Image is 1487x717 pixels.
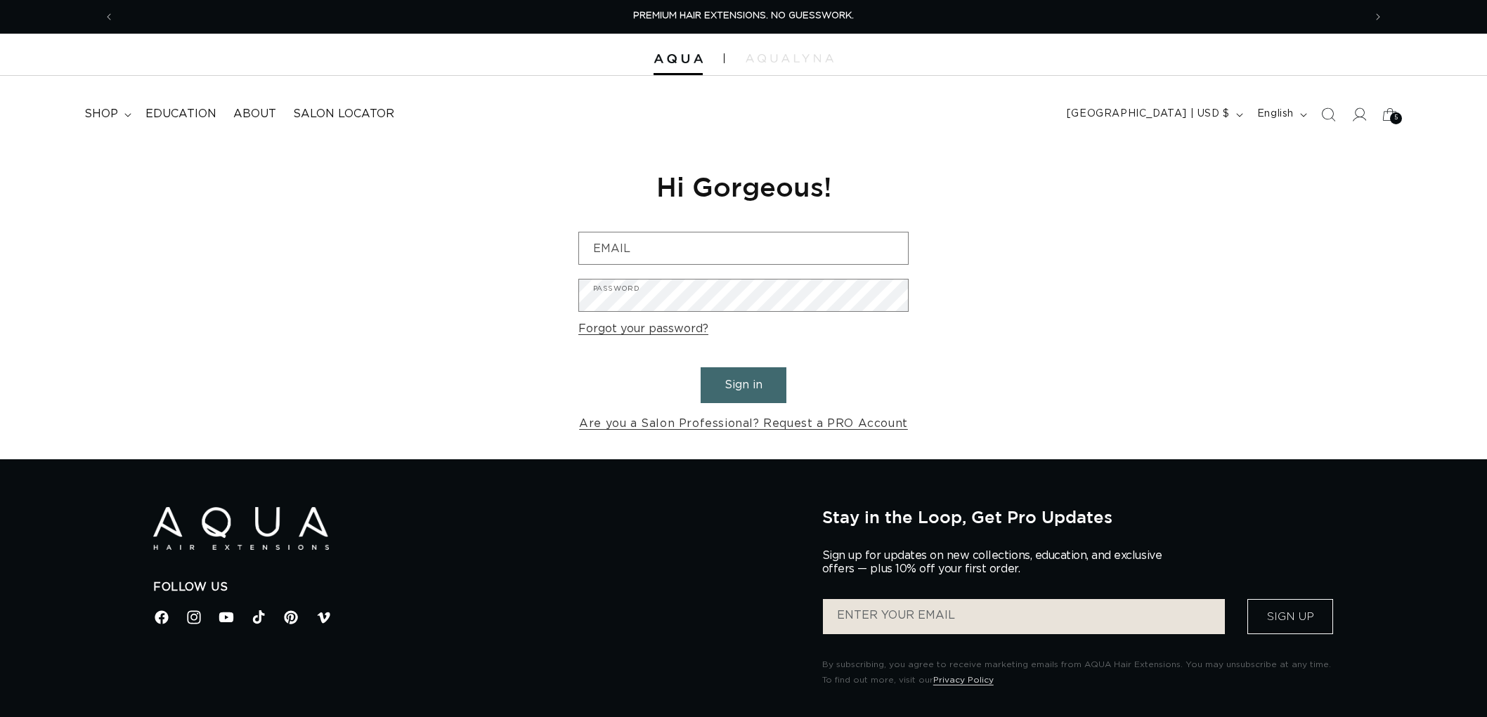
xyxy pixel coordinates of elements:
[1067,107,1230,121] span: [GEOGRAPHIC_DATA] | USD $
[1257,107,1294,121] span: English
[1394,112,1398,124] span: 5
[1363,4,1394,30] button: Next announcement
[293,107,394,121] span: Salon Locator
[233,107,276,121] span: About
[746,54,833,63] img: aqualyna.com
[633,11,854,20] span: PREMIUM HAIR EXTENSIONS. NO GUESSWORK.
[137,98,225,130] a: Education
[153,580,801,595] h2: Follow Us
[701,367,786,403] button: Sign in
[822,657,1334,688] p: By subscribing, you agree to receive marketing emails from AQUA Hair Extensions. You may unsubscr...
[1249,101,1313,128] button: English
[153,507,329,550] img: Aqua Hair Extensions
[93,4,124,30] button: Previous announcement
[1247,599,1333,634] button: Sign Up
[822,507,1334,527] h2: Stay in the Loop, Get Pro Updates
[579,414,908,434] a: Are you a Salon Professional? Request a PRO Account
[145,107,216,121] span: Education
[578,319,708,339] a: Forgot your password?
[285,98,403,130] a: Salon Locator
[1313,99,1344,130] summary: Search
[933,676,994,684] a: Privacy Policy
[823,599,1225,634] input: ENTER YOUR EMAIL
[225,98,285,130] a: About
[579,232,908,264] input: Email
[76,98,137,130] summary: shop
[822,549,1174,576] p: Sign up for updates on new collections, education, and exclusive offers — plus 10% off your first...
[84,107,118,121] span: shop
[654,54,703,64] img: Aqua Hair Extensions
[1058,101,1249,128] button: [GEOGRAPHIC_DATA] | USD $
[578,169,909,204] h1: Hi Gorgeous!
